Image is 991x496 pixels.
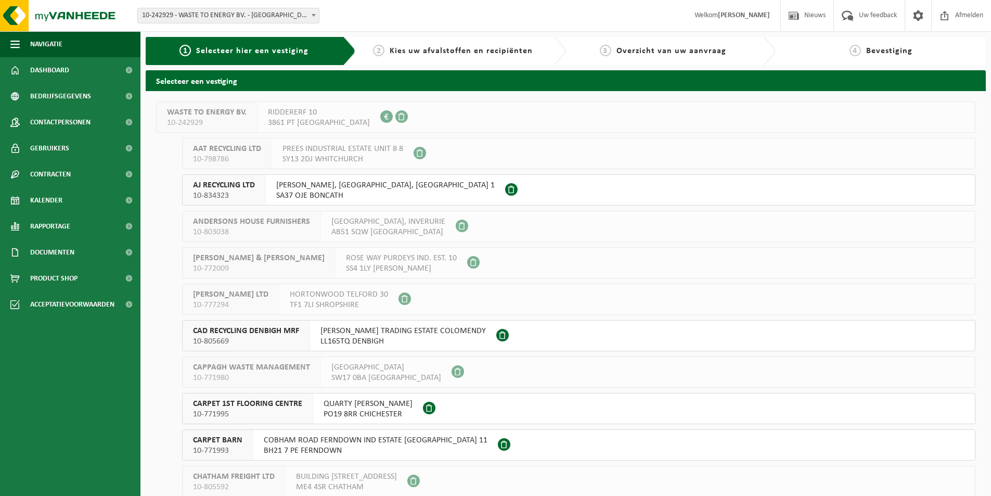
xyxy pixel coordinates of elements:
[30,31,62,57] span: Navigatie
[296,482,397,492] span: ME4 4SR CHATHAM
[193,326,299,336] span: CAD RECYCLING DENBIGH MRF
[30,109,91,135] span: Contactpersonen
[30,291,114,317] span: Acceptatievoorwaarden
[282,154,403,164] span: SY13 2DJ WHITCHURCH
[193,154,261,164] span: 10-798786
[268,118,370,128] span: 3861 PT [GEOGRAPHIC_DATA]
[193,435,242,446] span: CARPET BARN
[182,393,975,424] button: CARPET 1ST FLOORING CENTRE 10-771995 QUARTY [PERSON_NAME]PO19 8RR CHICHESTER
[600,45,611,56] span: 3
[331,373,441,383] span: SW17 0BA [GEOGRAPHIC_DATA]
[193,399,302,409] span: CARPET 1ST FLOORING CENTRE
[616,47,726,55] span: Overzicht van uw aanvraag
[331,227,445,237] span: AB51 5QW [GEOGRAPHIC_DATA]
[296,472,397,482] span: BUILDING [STREET_ADDRESS]
[193,446,242,456] span: 10-771993
[193,263,325,274] span: 10-772009
[264,446,487,456] span: BH21 7 PE FERNDOWN
[196,47,308,55] span: Selecteer hier een vestiging
[30,265,78,291] span: Product Shop
[290,289,388,300] span: HORTONWOOD TELFORD 30
[276,190,495,201] span: SA37 OJE BONCATH
[167,107,247,118] span: WASTE TO ENERGY BV.
[373,45,384,56] span: 2
[193,217,310,227] span: ANDERSONS HOUSE FURNISHERS
[30,135,69,161] span: Gebruikers
[193,227,310,237] span: 10-803038
[193,180,255,190] span: AJ RECYCLING LTD
[193,253,325,263] span: [PERSON_NAME] & [PERSON_NAME]
[264,435,487,446] span: COBHAM ROAD FERNDOWN IND ESTATE [GEOGRAPHIC_DATA] 11
[324,399,413,409] span: QUARTY [PERSON_NAME]
[346,253,457,263] span: ROSE WAY PURDEYS IND. EST. 10
[290,300,388,310] span: TF1 7LI SHROPSHIRE
[193,472,275,482] span: CHATHAM FREIGHT LTD
[182,429,975,461] button: CARPET BARN 10-771993 COBHAM ROAD FERNDOWN IND ESTATE [GEOGRAPHIC_DATA] 11BH21 7 PE FERNDOWN
[193,482,275,492] span: 10-805592
[193,300,268,310] span: 10-777294
[30,239,74,265] span: Documenten
[320,336,486,347] span: LL165TQ DENBIGH
[30,57,69,83] span: Dashboard
[30,213,70,239] span: Rapportage
[320,326,486,336] span: [PERSON_NAME] TRADING ESTATE COLOMENDY
[193,373,310,383] span: 10-771980
[30,161,71,187] span: Contracten
[137,8,319,23] span: 10-242929 - WASTE TO ENERGY BV. - NIJKERK
[138,8,319,23] span: 10-242929 - WASTE TO ENERGY BV. - NIJKERK
[179,45,191,56] span: 1
[268,107,370,118] span: RIDDERERF 10
[850,45,861,56] span: 4
[718,11,770,19] strong: [PERSON_NAME]
[182,320,975,351] button: CAD RECYCLING DENBIGH MRF 10-805669 [PERSON_NAME] TRADING ESTATE COLOMENDYLL165TQ DENBIGH
[193,336,299,347] span: 10-805669
[346,263,457,274] span: SS4 1LY [PERSON_NAME]
[30,187,62,213] span: Kalender
[193,362,310,373] span: CAPPAGH WASTE MANAGEMENT
[167,118,247,128] span: 10-242929
[193,289,268,300] span: [PERSON_NAME] LTD
[324,409,413,419] span: PO19 8RR CHICHESTER
[193,144,261,154] span: AAT RECYCLING LTD
[282,144,403,154] span: PREES INDUSTRIAL ESTATE UNIT 8 8
[193,409,302,419] span: 10-771995
[331,217,445,227] span: [GEOGRAPHIC_DATA], INVERURIE
[276,180,495,190] span: [PERSON_NAME], [GEOGRAPHIC_DATA], [GEOGRAPHIC_DATA] 1
[193,190,255,201] span: 10-834323
[30,83,91,109] span: Bedrijfsgegevens
[331,362,441,373] span: [GEOGRAPHIC_DATA]
[146,70,986,91] h2: Selecteer een vestiging
[182,174,975,206] button: AJ RECYCLING LTD 10-834323 [PERSON_NAME], [GEOGRAPHIC_DATA], [GEOGRAPHIC_DATA] 1SA37 OJE BONCATH
[390,47,533,55] span: Kies uw afvalstoffen en recipiënten
[866,47,912,55] span: Bevestiging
